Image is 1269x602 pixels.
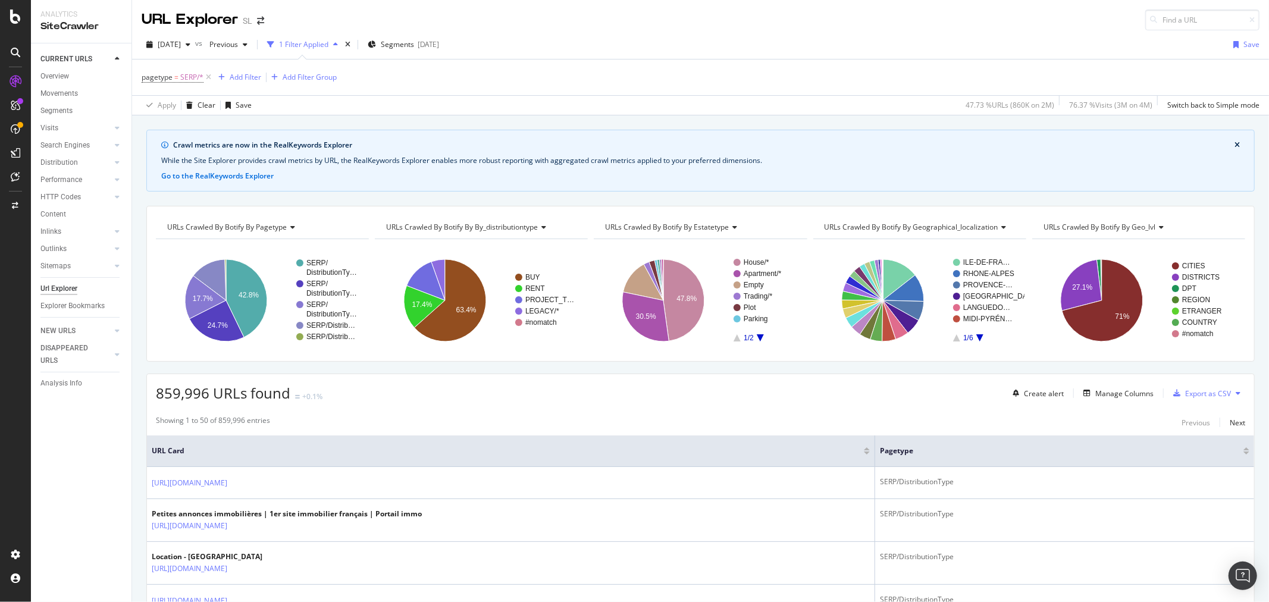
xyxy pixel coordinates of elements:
[1115,312,1129,321] text: 71%
[1232,137,1243,153] button: close banner
[156,383,290,403] span: 859,996 URLs found
[161,155,1240,166] div: While the Site Explorer provides crawl metrics by URL, the RealKeywords Explorer enables more rob...
[40,105,73,117] div: Segments
[963,281,1013,289] text: PROVENCE-…
[152,563,227,575] a: [URL][DOMAIN_NAME]
[306,268,357,277] text: DistributionTy…
[40,243,67,255] div: Outlinks
[230,72,261,82] div: Add Filter
[1069,100,1152,110] div: 76.37 % Visits ( 3M on 4M )
[744,334,754,342] text: 1/2
[456,306,477,314] text: 63.4%
[243,15,252,27] div: SL
[158,39,181,49] span: 2025 Oct. 3rd
[214,70,261,84] button: Add Filter
[880,509,1249,519] div: SERP/DistributionType
[966,100,1054,110] div: 47.73 % URLs ( 860K on 2M )
[208,321,228,330] text: 24.7%
[636,313,656,321] text: 30.5%
[1032,249,1243,352] svg: A chart.
[40,300,123,312] a: Explorer Bookmarks
[302,391,322,402] div: +0.1%
[40,208,66,221] div: Content
[40,325,111,337] a: NEW URLS
[40,325,76,337] div: NEW URLS
[40,70,123,83] a: Overview
[343,39,353,51] div: times
[677,294,697,303] text: 47.8%
[161,171,274,181] button: Go to the RealKeywords Explorer
[1095,388,1154,399] div: Manage Columns
[744,303,756,312] text: Plot
[40,139,90,152] div: Search Engines
[205,39,238,49] span: Previous
[40,174,111,186] a: Performance
[40,377,82,390] div: Analysis Info
[963,269,1014,278] text: RHONE-ALPES
[412,300,433,309] text: 17.4%
[1145,10,1259,30] input: Find a URL
[1182,418,1210,428] div: Previous
[40,208,123,221] a: Content
[384,218,577,237] h4: URLs Crawled By Botify By by_distributiontype
[375,249,588,352] div: A chart.
[1008,384,1064,403] button: Create alert
[813,249,1024,352] div: A chart.
[40,342,111,367] a: DISAPPEARED URLS
[40,20,122,33] div: SiteCrawler
[1182,284,1197,293] text: DPT
[40,377,123,390] a: Analysis Info
[152,551,279,562] div: Location - [GEOGRAPHIC_DATA]
[40,225,111,238] a: Inlinks
[180,69,203,86] span: SERP/*
[165,218,358,237] h4: URLs Crawled By Botify By pagetype
[195,38,205,48] span: vs
[1168,384,1231,403] button: Export as CSV
[40,139,111,152] a: Search Engines
[40,87,78,100] div: Movements
[1182,415,1210,429] button: Previous
[525,307,559,315] text: LEGACY/*
[152,520,227,532] a: [URL][DOMAIN_NAME]
[603,218,796,237] h4: URLs Crawled By Botify By estatetype
[40,122,111,134] a: Visits
[152,509,422,519] div: Petites annonces immobilières | 1er site immobilier français | Portail immo
[173,140,1234,150] div: Crawl metrics are now in the RealKeywords Explorer
[40,156,111,169] a: Distribution
[181,96,215,115] button: Clear
[744,258,769,266] text: House/*
[257,17,264,25] div: arrow-right-arrow-left
[306,259,328,267] text: SERP/
[40,156,78,169] div: Distribution
[1182,307,1222,315] text: ETRANGER
[142,96,176,115] button: Apply
[1182,318,1217,327] text: COUNTRY
[1044,222,1156,232] span: URLs Crawled By Botify By geo_lvl
[822,218,1016,237] h4: URLs Crawled By Botify By geographical_localization
[40,10,122,20] div: Analytics
[306,310,357,318] text: DistributionTy…
[1167,100,1259,110] div: Switch back to Simple mode
[167,222,287,232] span: URLs Crawled By Botify By pagetype
[306,321,355,330] text: SERP/Distrib…
[40,53,92,65] div: CURRENT URLS
[236,100,252,110] div: Save
[156,249,369,352] svg: A chart.
[1185,388,1231,399] div: Export as CSV
[306,333,355,341] text: SERP/Distrib…
[152,477,227,489] a: [URL][DOMAIN_NAME]
[198,100,215,110] div: Clear
[40,174,82,186] div: Performance
[205,35,252,54] button: Previous
[279,39,328,49] div: 1 Filter Applied
[594,249,805,352] svg: A chart.
[880,446,1226,456] span: pagetype
[1243,39,1259,49] div: Save
[40,225,61,238] div: Inlinks
[40,283,123,295] a: Url Explorer
[40,122,58,134] div: Visits
[744,281,764,289] text: Empty
[262,35,343,54] button: 1 Filter Applied
[605,222,729,232] span: URLs Crawled By Botify By estatetype
[525,284,545,293] text: RENT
